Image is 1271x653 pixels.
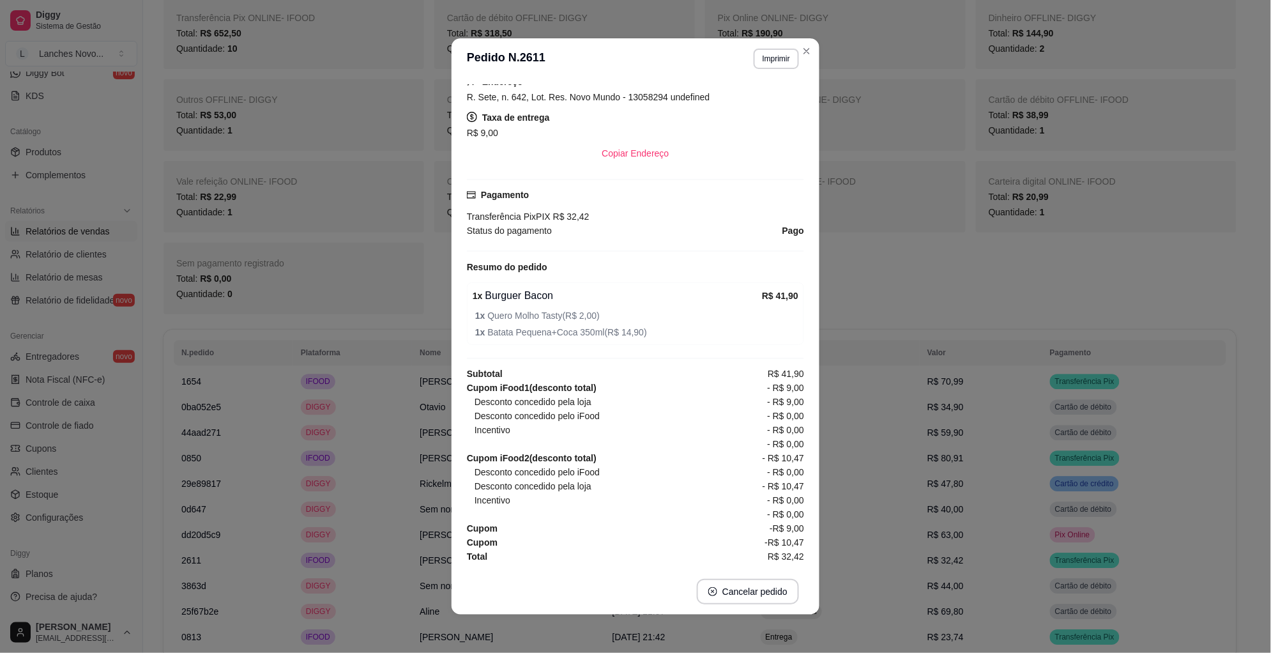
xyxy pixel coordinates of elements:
[754,49,799,69] button: Imprimir
[467,49,545,69] h3: Pedido N. 2611
[473,291,483,301] strong: 1 x
[475,311,487,321] strong: 1 x
[475,423,510,437] span: Incentivo
[767,395,804,409] span: - R$ 9,00
[768,549,804,564] span: R$ 32,42
[475,395,591,409] span: Desconto concedido pela loja
[767,465,804,479] span: - R$ 0,00
[551,211,590,222] span: R$ 32,42
[767,437,804,451] span: - R$ 0,00
[475,493,510,507] span: Incentivo
[467,112,477,122] span: dollar
[482,112,550,123] strong: Taxa de entrega
[467,211,551,222] span: Transferência Pix PIX
[708,587,717,596] span: close-circle
[481,190,529,200] strong: Pagamento
[467,453,597,463] strong: Cupom iFood 2 (desconto total)
[767,381,804,395] span: - R$ 9,00
[762,291,798,301] strong: R$ 41,90
[467,190,476,199] span: credit-card
[763,479,804,493] span: - R$ 10,47
[591,141,679,166] button: Copiar Endereço
[467,551,487,562] strong: Total
[473,288,762,303] div: Burguer Bacon
[475,465,600,479] span: Desconto concedido pelo iFood
[768,367,804,381] span: R$ 41,90
[796,41,817,61] button: Close
[765,535,804,549] span: -R$ 10,47
[467,128,498,138] span: R$ 9,00
[697,579,799,604] button: close-circleCancelar pedido
[467,224,552,238] span: Status do pagamento
[770,521,804,535] span: -R$ 9,00
[467,383,597,393] strong: Cupom iFood 1 (desconto total)
[767,409,804,423] span: - R$ 0,00
[467,537,498,548] strong: Cupom
[467,92,710,102] span: R. Sete, n. 642, Lot. Res. Novo Mundo - 13058294 undefined
[475,309,798,323] span: Quero Molho Tasty ( R$ 2,00 )
[475,327,487,337] strong: 1 x
[467,262,547,272] strong: Resumo do pedido
[467,523,498,534] strong: Cupom
[475,325,798,339] span: Batata Pequena+Coca 350ml ( R$ 14,90 )
[767,507,804,521] span: - R$ 0,00
[475,409,600,423] span: Desconto concedido pelo iFood
[782,226,804,236] strong: Pago
[475,479,591,493] span: Desconto concedido pela loja
[763,451,804,465] span: - R$ 10,47
[467,369,503,379] strong: Subtotal
[767,423,804,437] span: - R$ 0,00
[767,493,804,507] span: - R$ 0,00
